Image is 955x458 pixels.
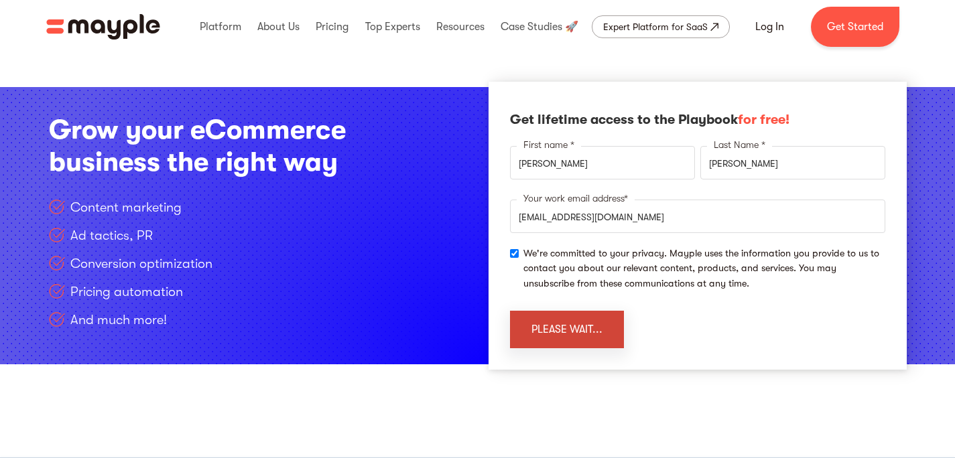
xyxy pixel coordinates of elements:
[523,246,885,291] span: We're committed to your privacy. Mayple uses the information you provide to us to contact you abo...
[49,283,65,299] img: checkbox icon
[49,255,65,271] img: checkbox icon
[888,394,955,458] iframe: Chat Widget
[510,249,519,258] input: We're committed to your privacy. Mayple uses the information you provide to us to contact you abo...
[49,311,65,327] img: checkbox icon
[70,311,167,329] div: And much more!
[517,194,635,204] label: Your work email address*
[700,146,885,179] input: Smith
[592,15,730,38] a: Expert Platform for SaaS
[70,254,212,273] div: Conversion optimization
[362,5,424,48] div: Top Experts
[510,146,695,179] input: John
[510,111,885,129] h2: Get lifetime access to the Playbook
[196,5,245,48] div: Platform
[510,111,885,348] form: webflowSubscriberForm
[70,198,182,217] div: Content marketing
[433,5,488,48] div: Resources
[46,14,160,40] img: Mayple logo
[739,11,800,43] a: Log In
[811,7,899,47] a: Get Started
[510,311,624,348] input: Please wait...
[517,140,581,151] label: First name *
[603,19,708,35] div: Expert Platform for SaaS
[738,112,789,127] span: for free!
[49,199,65,215] img: checkbox icon
[312,5,352,48] div: Pricing
[49,227,65,243] img: checkbox icon
[49,114,394,178] h2: Grow your eCommerce business the right way
[510,200,885,233] input: your@email.com
[254,5,303,48] div: About Us
[46,14,160,40] a: home
[707,140,772,151] label: Last Name *
[70,283,183,301] div: Pricing automation
[70,226,153,245] div: Ad tactics, PR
